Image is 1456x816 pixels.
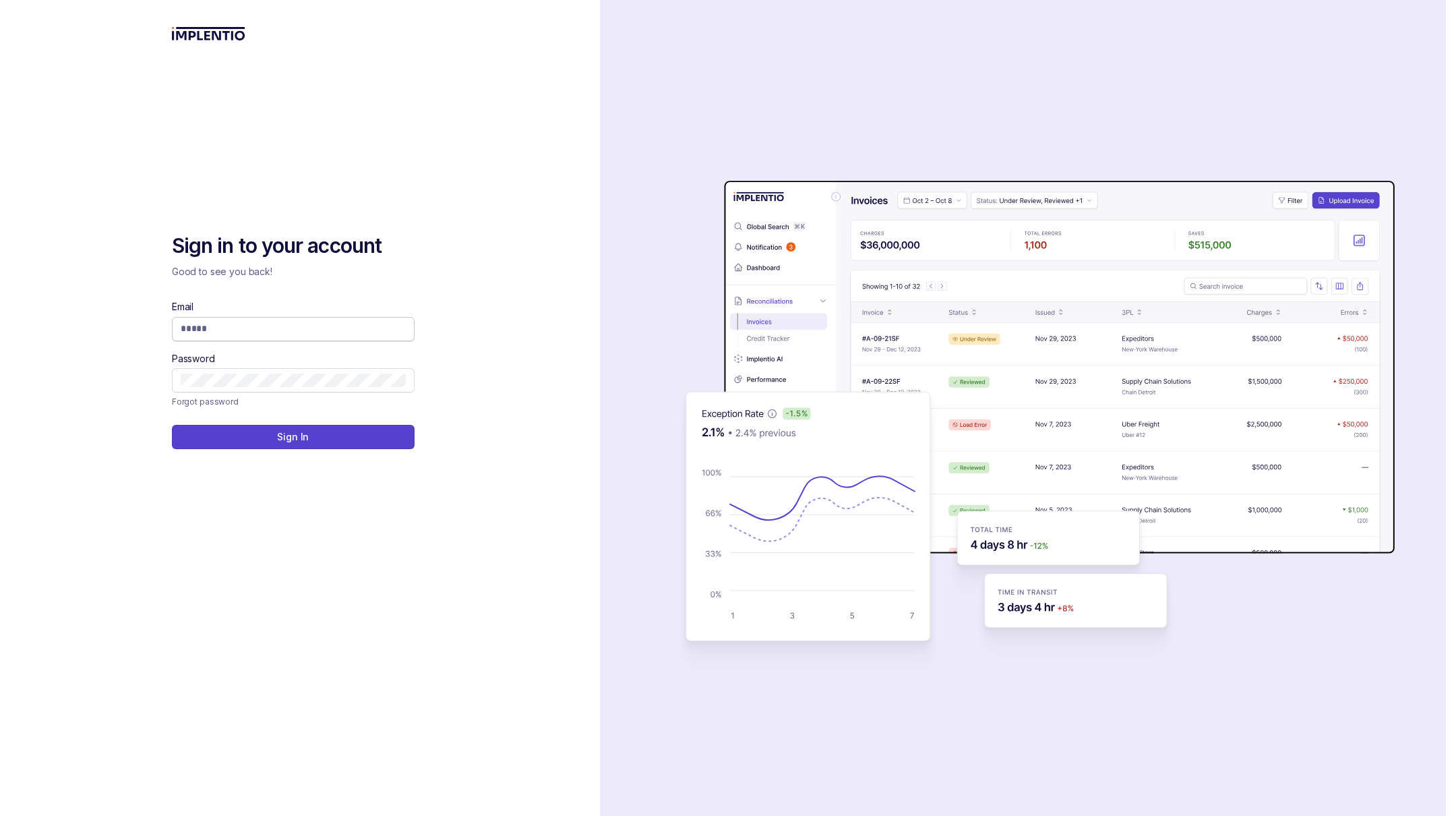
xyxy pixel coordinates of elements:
label: Email [172,300,193,314]
p: Sign In [277,430,309,444]
label: Password [172,352,215,366]
button: Sign In [172,425,415,449]
p: Forgot password [172,395,239,409]
p: Good to see you back! [172,265,415,279]
h2: Sign in to your account [172,233,415,260]
img: logo [172,27,245,40]
img: signin-background.svg [638,138,1399,678]
a: Link Forgot password [172,395,239,409]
